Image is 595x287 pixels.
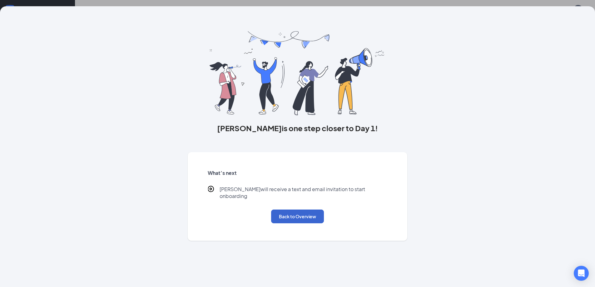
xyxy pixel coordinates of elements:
[208,170,388,176] h5: What’s next
[210,31,385,115] img: you are all set
[574,266,589,281] div: Open Intercom Messenger
[188,123,408,133] h3: [PERSON_NAME] is one step closer to Day 1!
[271,210,324,223] button: Back to Overview
[220,186,388,200] p: [PERSON_NAME] will receive a text and email invitation to start onboarding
